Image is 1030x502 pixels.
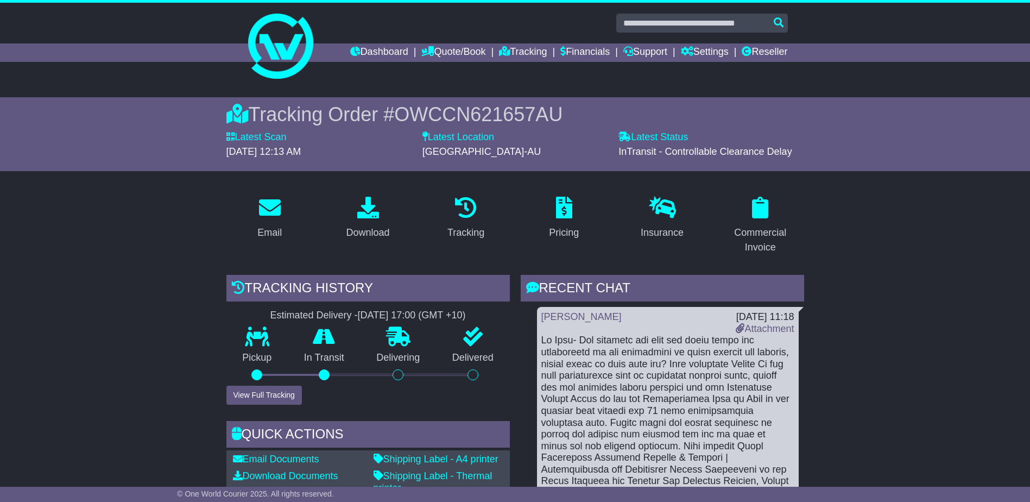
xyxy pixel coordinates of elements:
a: Email Documents [233,454,319,465]
a: Pricing [542,193,586,244]
a: Support [623,43,667,62]
p: Delivering [361,352,437,364]
div: [DATE] 17:00 (GMT +10) [358,310,466,322]
a: Insurance [634,193,691,244]
div: Download [346,225,389,240]
a: Download [339,193,396,244]
a: Shipping Label - Thermal printer [374,470,492,493]
p: Delivered [436,352,510,364]
div: Insurance [641,225,684,240]
div: Commercial Invoice [724,225,797,255]
p: In Transit [288,352,361,364]
button: View Full Tracking [226,386,302,405]
a: Shipping Label - A4 printer [374,454,498,465]
a: Dashboard [350,43,408,62]
div: Quick Actions [226,421,510,450]
a: Quote/Book [421,43,485,62]
a: Tracking [499,43,547,62]
div: [DATE] 11:18 [736,311,794,323]
a: Tracking [440,193,491,244]
a: Download Documents [233,470,338,481]
a: Commercial Invoice [717,193,804,259]
a: Attachment [736,323,794,334]
a: Reseller [742,43,787,62]
span: [DATE] 12:13 AM [226,146,301,157]
label: Latest Status [618,131,688,143]
div: Tracking history [226,275,510,304]
label: Latest Scan [226,131,287,143]
a: Settings [681,43,729,62]
span: OWCCN621657AU [394,103,563,125]
div: Estimated Delivery - [226,310,510,322]
label: Latest Location [422,131,494,143]
a: Email [250,193,289,244]
div: Email [257,225,282,240]
div: Pricing [549,225,579,240]
div: RECENT CHAT [521,275,804,304]
p: Pickup [226,352,288,364]
span: InTransit - Controllable Clearance Delay [618,146,792,157]
a: [PERSON_NAME] [541,311,622,322]
span: [GEOGRAPHIC_DATA]-AU [422,146,541,157]
a: Financials [560,43,610,62]
span: © One World Courier 2025. All rights reserved. [177,490,334,498]
div: Tracking Order # [226,103,804,126]
div: Tracking [447,225,484,240]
